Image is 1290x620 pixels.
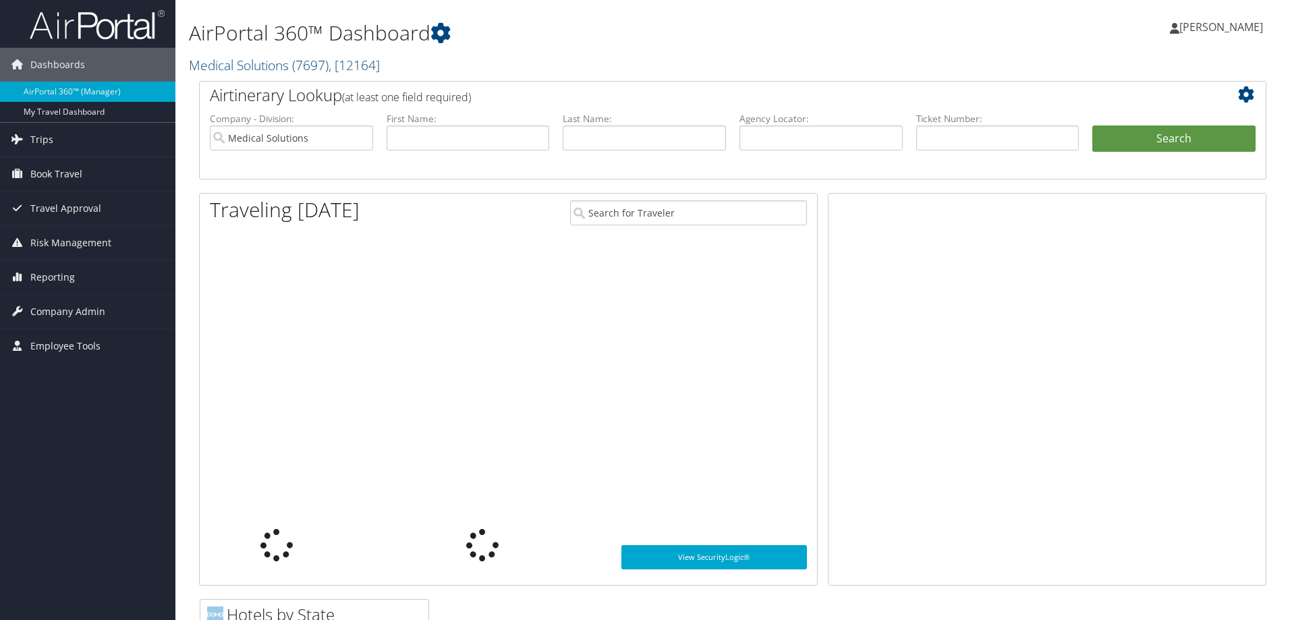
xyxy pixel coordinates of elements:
[30,157,82,191] span: Book Travel
[329,56,380,74] span: , [ 12164 ]
[30,123,53,157] span: Trips
[30,9,165,40] img: airportal-logo.png
[342,90,471,105] span: (at least one field required)
[210,196,360,224] h1: Traveling [DATE]
[570,200,807,225] input: Search for Traveler
[30,192,101,225] span: Travel Approval
[210,112,373,125] label: Company - Division:
[739,112,903,125] label: Agency Locator:
[30,260,75,294] span: Reporting
[1092,125,1256,152] button: Search
[30,226,111,260] span: Risk Management
[30,329,101,363] span: Employee Tools
[621,545,807,569] a: View SecurityLogic®
[30,295,105,329] span: Company Admin
[292,56,329,74] span: ( 7697 )
[1179,20,1263,34] span: [PERSON_NAME]
[189,56,380,74] a: Medical Solutions
[563,112,726,125] label: Last Name:
[387,112,550,125] label: First Name:
[210,84,1167,107] h2: Airtinerary Lookup
[1170,7,1277,47] a: [PERSON_NAME]
[189,19,914,47] h1: AirPortal 360™ Dashboard
[30,48,85,82] span: Dashboards
[916,112,1079,125] label: Ticket Number:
